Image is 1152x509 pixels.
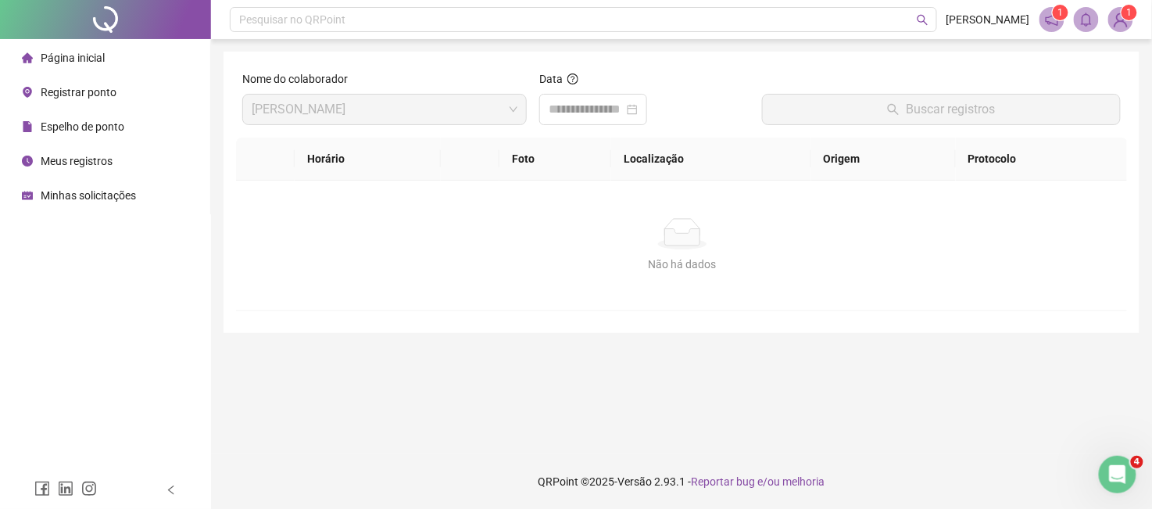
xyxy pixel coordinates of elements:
span: question-circle [567,73,578,84]
span: 4 [1131,456,1143,468]
span: file [22,121,33,132]
span: 1 [1127,7,1132,18]
th: Localização [611,138,810,181]
div: Não há dados [255,256,1109,273]
span: search [917,14,928,26]
sup: 1 [1053,5,1068,20]
span: 1 [1058,7,1064,18]
span: Meus registros [41,155,113,167]
th: Origem [811,138,956,181]
th: Horário [295,138,441,181]
span: linkedin [58,481,73,496]
span: schedule [22,190,33,201]
img: 52243 [1109,8,1132,31]
span: Minhas solicitações [41,189,136,202]
span: PAULA LEOBALDO PEDROSO DE OLIVEIRA [252,95,517,124]
span: Página inicial [41,52,105,64]
span: Reportar bug e/ou melhoria [692,475,825,488]
span: clock-circle [22,156,33,167]
th: Protocolo [956,138,1128,181]
span: instagram [81,481,97,496]
label: Nome do colaborador [242,70,358,88]
span: Data [539,73,563,85]
button: Buscar registros [762,94,1121,125]
th: Foto [499,138,611,181]
span: left [166,485,177,496]
span: home [22,52,33,63]
sup: Atualize o seu contato no menu Meus Dados [1122,5,1137,20]
span: bell [1079,13,1093,27]
span: environment [22,87,33,98]
iframe: Intercom live chat [1099,456,1136,493]
span: Registrar ponto [41,86,116,99]
span: Espelho de ponto [41,120,124,133]
span: notification [1045,13,1059,27]
span: [PERSON_NAME] [946,11,1030,28]
span: Versão [618,475,653,488]
span: facebook [34,481,50,496]
footer: QRPoint © 2025 - 2.93.1 - [211,454,1152,509]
